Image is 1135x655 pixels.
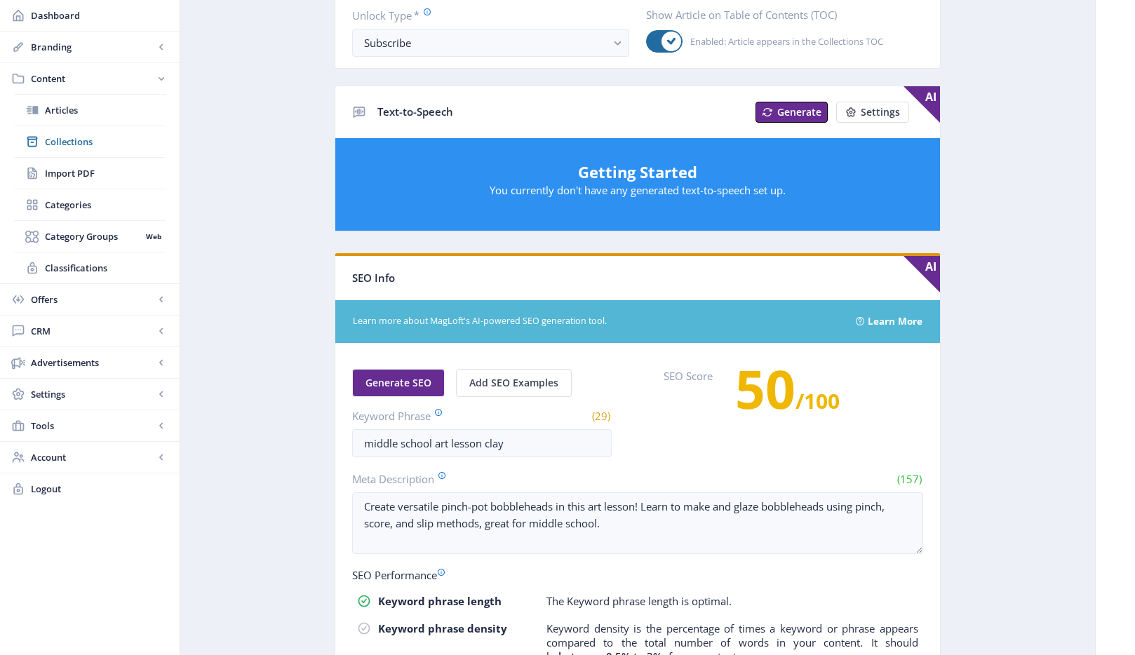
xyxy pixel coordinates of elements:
h3: /100 [735,374,840,415]
span: Collections [45,135,166,149]
span: Learn more about MagLoft's AI-powered SEO generation tool. [353,315,839,328]
span: Dashboard [31,8,168,22]
span: Settings [31,387,154,401]
span: Category Groups [45,229,141,243]
span: Generate SEO [365,377,431,389]
span: AI [904,256,940,292]
span: (157) [895,472,923,486]
a: Category GroupsWeb [14,221,166,252]
label: SEO Score [664,369,713,436]
span: Import PDF [45,166,166,180]
a: New page [747,102,828,123]
a: Articles [14,95,166,126]
nb-badge: Web [141,229,166,243]
a: New page [828,102,909,123]
span: SEO Info [352,271,395,285]
span: Content [31,72,154,86]
span: Text-to-Speech [377,104,453,119]
span: CRM [31,324,154,338]
span: Categories [45,198,166,212]
button: Add SEO Examples [456,369,572,397]
span: Add SEO Examples [469,377,558,389]
a: Categories [14,189,166,220]
span: Tools [31,419,154,433]
span: Enabled: Article appears in the Collections TOC [683,33,883,50]
app-collection-view: Text-to-Speech [335,86,941,232]
span: (29) [590,409,612,423]
div: Subscribe [364,34,606,51]
label: Show Article on Table of Contents (TOC) [646,8,912,22]
span: AI [904,86,940,123]
button: Generate [755,102,828,123]
span: Logout [31,482,168,496]
div: SEO Performance [352,568,923,582]
h5: Getting Started [349,161,926,183]
label: Unlock Type [352,8,618,23]
span: Advertisements [31,356,154,370]
span: Articles [45,103,166,117]
a: Classifications [14,252,166,283]
p: The Keyword phrase length is optimal. [546,594,732,608]
span: 50 [735,353,795,424]
label: Keyword Phrase [352,408,476,424]
span: Account [31,450,154,464]
span: Generate [777,107,821,118]
span: Branding [31,40,154,54]
a: Import PDF [14,158,166,189]
span: Offers [31,292,154,306]
span: Settings [861,107,900,118]
button: Settings [836,102,909,123]
a: Learn More [868,311,922,332]
strong: Keyword phrase length [378,594,502,608]
button: Generate SEO [352,369,445,397]
button: Subscribe [352,29,629,57]
span: Classifications [45,261,166,275]
p: You currently don't have any generated text-to-speech set up. [349,183,926,197]
label: Meta Description [352,471,632,487]
a: Collections [14,126,166,157]
input: Type Article Keyword Phrase ... [352,429,612,457]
